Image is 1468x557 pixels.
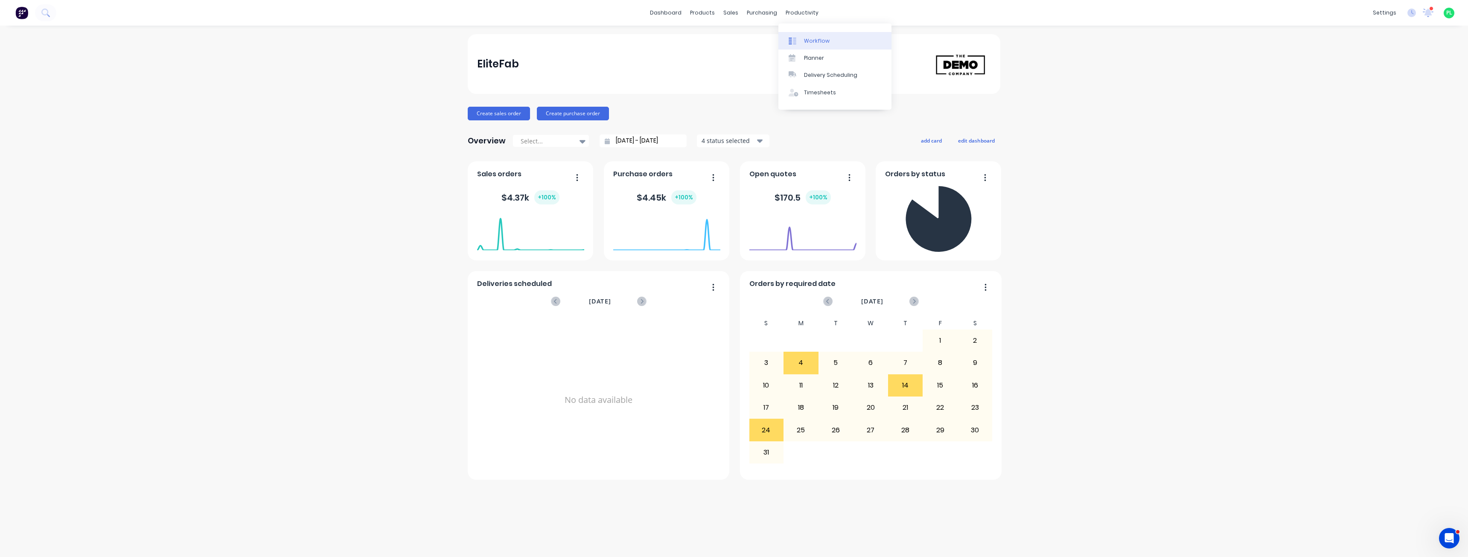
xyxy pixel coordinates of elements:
div: 5 [819,352,853,373]
div: 7 [888,352,923,373]
div: 24 [749,419,784,440]
div: 31 [749,442,784,463]
span: [DATE] [861,297,883,306]
div: EliteFab [477,55,519,73]
button: edit dashboard [952,135,1000,146]
button: 4 status selected [697,134,769,147]
div: No data available [477,317,720,483]
span: [DATE] [589,297,611,306]
div: 16 [958,375,992,396]
button: add card [915,135,947,146]
div: 1 [923,330,957,351]
div: 26 [819,419,853,440]
div: 10 [749,375,784,396]
div: 15 [923,375,957,396]
a: Delivery Scheduling [778,67,891,84]
div: purchasing [743,6,781,19]
div: 25 [784,419,818,440]
div: Timesheets [804,89,836,96]
div: 3 [749,352,784,373]
div: 12 [819,375,853,396]
div: $ 170.5 [775,190,831,204]
div: 19 [819,397,853,418]
div: 20 [853,397,888,418]
div: M [784,317,818,330]
a: Planner [778,50,891,67]
div: + 100 % [534,190,559,204]
div: 4 [784,352,818,373]
div: Workflow [804,37,830,45]
div: sales [719,6,743,19]
div: settings [1369,6,1401,19]
div: 6 [853,352,888,373]
div: S [749,317,784,330]
div: 23 [958,397,992,418]
div: 13 [853,375,888,396]
img: Factory [15,6,28,19]
div: T [888,317,923,330]
a: Workflow [778,32,891,49]
span: Open quotes [749,169,796,179]
span: PL [1446,9,1452,17]
div: + 100 % [671,190,696,204]
div: 14 [888,375,923,396]
div: Delivery Scheduling [804,71,857,79]
div: T [818,317,853,330]
div: 9 [958,352,992,373]
div: S [958,317,993,330]
div: 28 [888,419,923,440]
div: products [686,6,719,19]
div: productivity [781,6,823,19]
div: 30 [958,419,992,440]
a: dashboard [646,6,686,19]
div: W [853,317,888,330]
div: $ 4.37k [501,190,559,204]
a: Timesheets [778,84,891,101]
div: 11 [784,375,818,396]
img: EliteFab [931,47,991,80]
div: $ 4.45k [637,190,696,204]
div: 27 [853,419,888,440]
div: 8 [923,352,957,373]
div: 4 status selected [702,136,755,145]
button: Create sales order [468,107,530,120]
div: 18 [784,397,818,418]
div: Planner [804,54,824,62]
span: Deliveries scheduled [477,279,552,289]
span: Orders by status [885,169,945,179]
div: 21 [888,397,923,418]
span: Purchase orders [613,169,673,179]
div: Overview [468,132,506,149]
iframe: Intercom live chat [1439,528,1459,548]
div: 2 [958,330,992,351]
span: Sales orders [477,169,521,179]
div: F [923,317,958,330]
button: Create purchase order [537,107,609,120]
div: 17 [749,397,784,418]
div: 22 [923,397,957,418]
div: 29 [923,419,957,440]
div: + 100 % [806,190,831,204]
